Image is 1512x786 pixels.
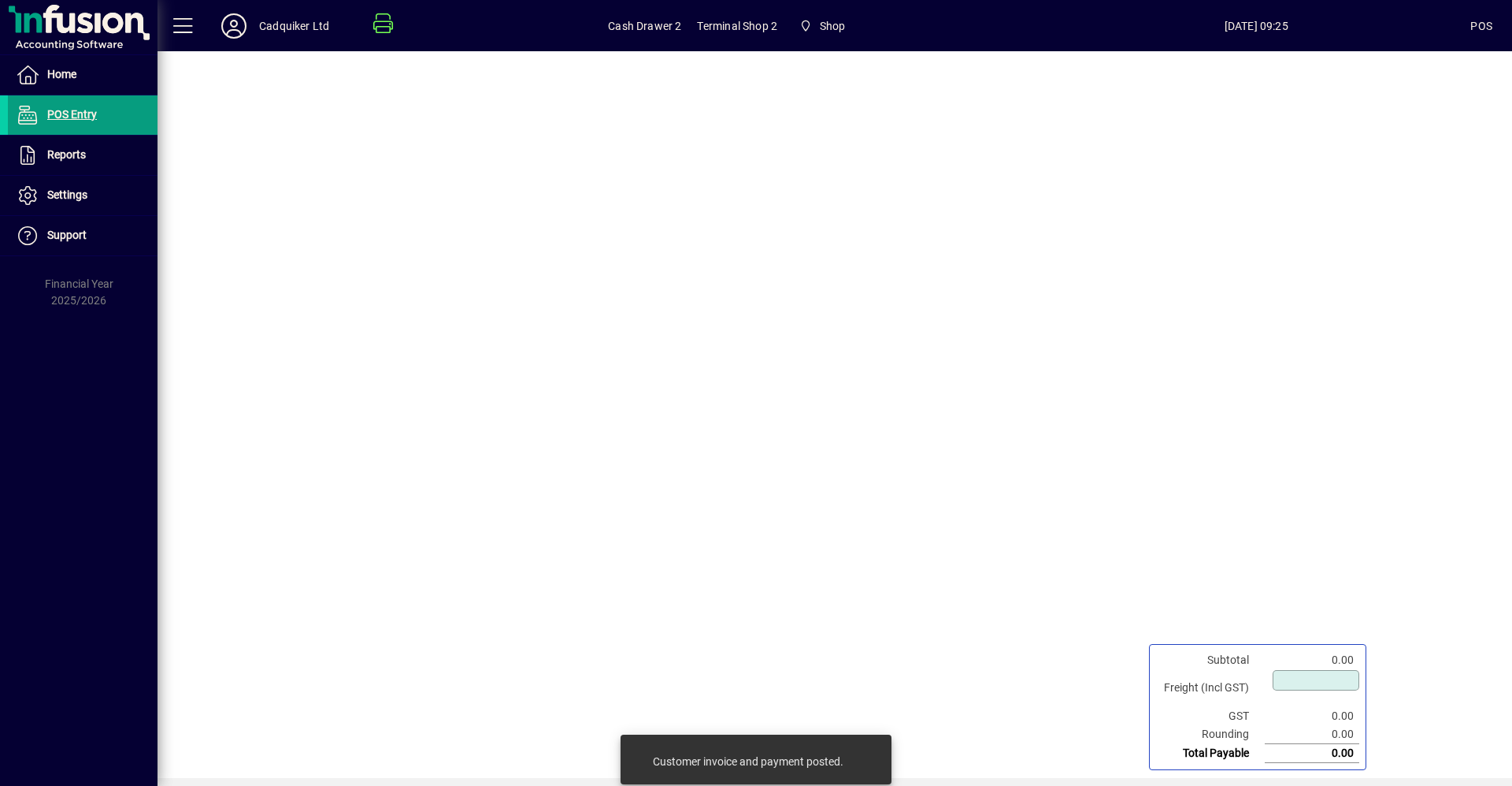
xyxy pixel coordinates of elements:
td: 0.00 [1265,744,1359,763]
td: Rounding [1156,725,1265,744]
td: Freight (Incl GST) [1156,669,1265,707]
div: Customer invoice and payment posted. [653,754,843,769]
span: Settings [47,188,87,201]
span: Home [47,68,76,80]
a: Home [8,55,157,95]
a: Settings [8,176,157,215]
span: POS Entry [47,108,97,121]
button: Profile [209,12,259,40]
span: Terminal Shop 2 [697,13,777,39]
a: Reports [8,136,157,175]
div: Cadquiker Ltd [259,13,329,39]
span: [DATE] 09:25 [1042,13,1470,39]
td: Total Payable [1156,744,1265,763]
td: 0.00 [1265,725,1359,744]
span: Shop [793,12,851,40]
td: 0.00 [1265,707,1359,725]
a: Support [8,216,157,255]
td: 0.00 [1265,651,1359,669]
td: Subtotal [1156,651,1265,669]
span: Reports [47,148,86,161]
span: Shop [820,13,846,39]
span: Cash Drawer 2 [608,13,681,39]
div: POS [1470,13,1492,39]
td: GST [1156,707,1265,725]
span: Support [47,229,87,241]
